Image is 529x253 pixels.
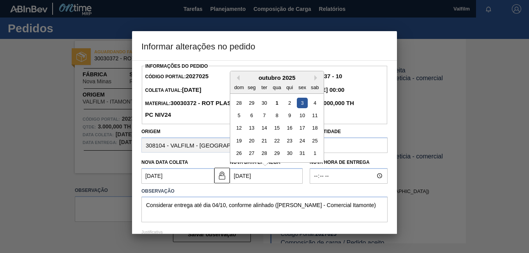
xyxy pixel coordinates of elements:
div: Choose quinta-feira, 9 de outubro de 2025 [284,110,295,121]
h3: Informar alterações no pedido [132,31,397,61]
strong: 2027025 [186,73,208,79]
div: Choose terça-feira, 21 de outubro de 2025 [259,135,270,146]
div: Choose segunda-feira, 27 de outubro de 2025 [247,148,257,158]
div: Choose sábado, 11 de outubro de 2025 [310,110,320,121]
div: Choose sábado, 4 de outubro de 2025 [310,97,320,108]
textarea: Considerar entrega até dia 04/10, conforme alinhado ([PERSON_NAME] - Comercial Itamonte) [141,197,388,222]
img: unlocked [217,171,227,180]
div: Choose segunda-feira, 20 de outubro de 2025 [247,135,257,146]
strong: 3.000,000 TH [317,100,354,106]
div: Choose quinta-feira, 2 de outubro de 2025 [284,97,295,108]
div: Choose sábado, 1 de novembro de 2025 [310,148,320,158]
div: Aquisição ABI (Preços, contratos, etc.) [141,230,388,252]
span: Material: [145,101,260,118]
div: Choose terça-feira, 30 de setembro de 2025 [259,97,270,108]
label: Observação [141,186,388,197]
div: month 2025-10 [233,96,321,159]
div: outubro 2025 [230,74,324,81]
div: Choose sábado, 18 de outubro de 2025 [310,123,320,133]
div: Choose domingo, 12 de outubro de 2025 [234,123,244,133]
div: Choose quinta-feira, 30 de outubro de 2025 [284,148,295,158]
div: Choose sexta-feira, 10 de outubro de 2025 [297,110,307,121]
label: Nova Data Entrega [230,160,280,165]
div: Choose sexta-feira, 24 de outubro de 2025 [297,135,307,146]
label: Nova Hora de Entrega [310,157,388,168]
div: qui [284,82,295,92]
button: unlocked [214,168,230,183]
button: Next Month [314,75,320,81]
div: Choose terça-feira, 28 de outubro de 2025 [259,148,270,158]
span: Código Portal: [145,74,208,79]
div: Choose quarta-feira, 22 de outubro de 2025 [272,135,282,146]
strong: 30030372 - ROT PLAST 200ML H PC NIV24 [145,100,260,118]
div: ter [259,82,270,92]
div: Choose sábado, 25 de outubro de 2025 [310,135,320,146]
div: Choose domingo, 5 de outubro de 2025 [234,110,244,121]
div: Choose domingo, 26 de outubro de 2025 [234,148,244,158]
div: seg [247,82,257,92]
div: dom [234,82,244,92]
div: Choose segunda-feira, 29 de setembro de 2025 [247,97,257,108]
div: qua [272,82,282,92]
div: Choose segunda-feira, 13 de outubro de 2025 [247,123,257,133]
input: dd/mm/yyyy [141,168,214,184]
div: Choose sexta-feira, 17 de outubro de 2025 [297,123,307,133]
div: Choose domingo, 19 de outubro de 2025 [234,135,244,146]
label: Origem [141,129,160,134]
div: Choose quarta-feira, 15 de outubro de 2025 [272,123,282,133]
strong: [DATE] 00:00 [309,86,344,93]
div: Choose quinta-feira, 16 de outubro de 2025 [284,123,295,133]
div: Choose domingo, 28 de setembro de 2025 [234,97,244,108]
div: sex [297,82,307,92]
div: Choose terça-feira, 14 de outubro de 2025 [259,123,270,133]
div: Choose quinta-feira, 23 de outubro de 2025 [284,135,295,146]
label: Informações do Pedido [145,63,208,69]
div: Choose sexta-feira, 3 de outubro de 2025 [297,97,307,108]
div: Choose quarta-feira, 1 de outubro de 2025 [272,97,282,108]
div: Choose segunda-feira, 6 de outubro de 2025 [247,110,257,121]
label: Nova Data Coleta [141,160,188,165]
div: Choose quarta-feira, 29 de outubro de 2025 [272,148,282,158]
div: Choose quarta-feira, 8 de outubro de 2025 [272,110,282,121]
div: Choose terça-feira, 7 de outubro de 2025 [259,110,270,121]
span: Coleta Atual: [145,88,201,93]
div: sab [310,82,320,92]
label: Quantidade [310,129,341,134]
button: Previous Month [234,75,240,81]
input: dd/mm/yyyy [230,168,303,184]
strong: [DATE] [182,86,201,93]
div: Choose sexta-feira, 31 de outubro de 2025 [297,148,307,158]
